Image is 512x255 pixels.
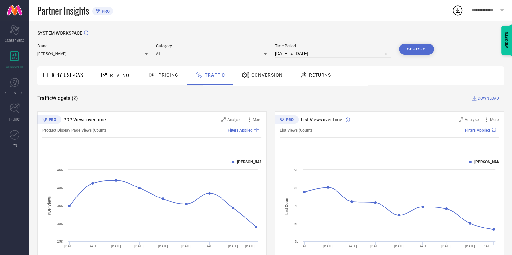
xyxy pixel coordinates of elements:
[459,117,463,122] svg: Zoom
[370,244,381,248] text: [DATE]
[465,244,475,248] text: [DATE]
[88,244,98,248] text: [DATE]
[465,128,490,133] span: Filters Applied
[301,117,342,122] span: List Views over time
[227,117,241,122] span: Analyse
[452,5,463,16] div: Open download list
[251,72,283,78] span: Conversion
[57,240,63,243] text: 25K
[294,186,298,190] text: 8L
[221,117,226,122] svg: Zoom
[42,128,106,133] span: Product Display Page Views (Count)
[100,9,110,14] span: PRO
[294,222,298,226] text: 6L
[465,117,479,122] span: Analyse
[110,73,132,78] span: Revenue
[37,95,78,101] span: Traffic Widgets ( 2 )
[37,4,89,17] span: Partner Insights
[158,244,168,248] text: [DATE]
[284,197,289,215] tspan: List Count
[482,244,495,248] text: [DATE]…
[158,72,178,78] span: Pricing
[294,240,298,243] text: 5L
[347,244,357,248] text: [DATE]
[111,244,121,248] text: [DATE]
[253,117,261,122] span: More
[399,44,434,55] button: Search
[6,64,24,69] span: WORKSPACE
[12,143,18,148] span: FWD
[245,244,257,248] text: [DATE]…
[134,244,144,248] text: [DATE]
[5,38,24,43] span: SCORECARDS
[228,128,253,133] span: Filters Applied
[37,44,148,48] span: Brand
[294,204,298,207] text: 7L
[40,71,86,79] span: Filter By Use-Case
[37,30,82,36] span: SYSTEM WORKSPACE
[9,117,20,122] span: TRENDS
[5,90,25,95] span: SUGGESTIONS
[237,160,267,164] text: [PERSON_NAME]
[228,244,238,248] text: [DATE]
[474,160,504,164] text: [PERSON_NAME]
[63,117,106,122] span: PDP Views over time
[64,244,74,248] text: [DATE]
[309,72,331,78] span: Returns
[57,222,63,226] text: 30K
[275,115,299,125] div: Premium
[275,44,391,48] span: Time Period
[205,72,225,78] span: Traffic
[394,244,404,248] text: [DATE]
[294,168,298,172] text: 9L
[490,117,499,122] span: More
[260,128,261,133] span: |
[47,196,51,215] tspan: PDP Views
[280,128,312,133] span: List Views (Count)
[205,244,215,248] text: [DATE]
[37,115,61,125] div: Premium
[275,50,391,58] input: Select time period
[441,244,451,248] text: [DATE]
[57,186,63,190] text: 40K
[156,44,267,48] span: Category
[418,244,428,248] text: [DATE]
[300,244,310,248] text: [DATE]
[57,204,63,207] text: 35K
[498,128,499,133] span: |
[181,244,191,248] text: [DATE]
[57,168,63,172] text: 45K
[323,244,333,248] text: [DATE]
[478,95,499,101] span: DOWNLOAD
